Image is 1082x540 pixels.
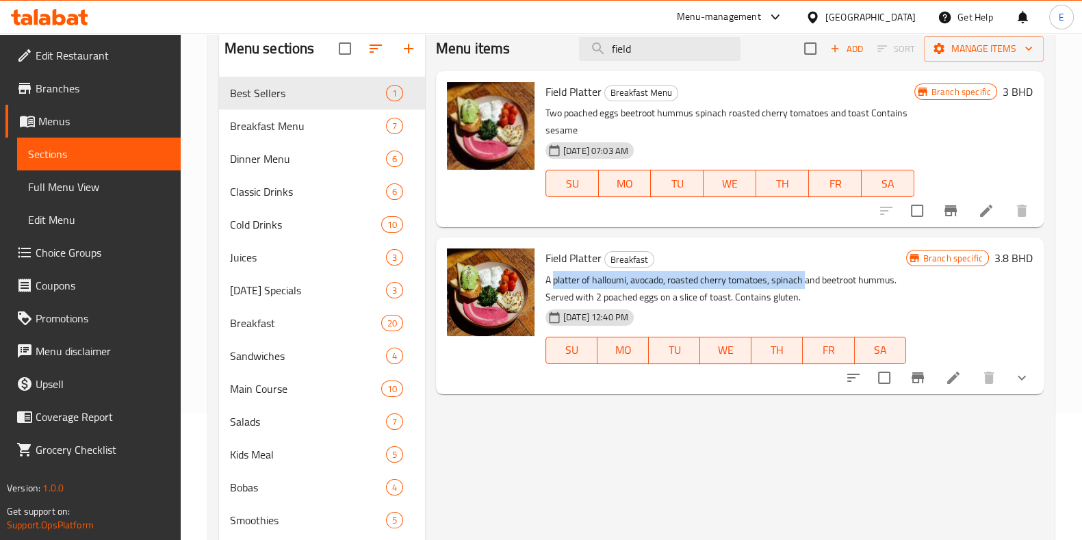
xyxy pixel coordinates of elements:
[230,315,381,331] span: Breakfast
[558,311,634,324] span: [DATE] 12:40 PM
[862,170,914,197] button: SA
[994,248,1033,268] h6: 3.8 BHD
[5,302,181,335] a: Promotions
[825,38,868,60] button: Add
[230,151,386,167] span: Dinner Menu
[387,185,402,198] span: 6
[219,175,425,208] div: Classic Drinks6
[926,86,996,99] span: Branch specific
[219,372,425,405] div: Main Course10
[386,479,403,496] div: items
[552,174,593,194] span: SU
[230,183,386,200] span: Classic Drinks
[828,41,865,57] span: Add
[28,146,170,162] span: Sections
[359,32,392,65] span: Sort sections
[224,38,315,59] h2: Menu sections
[230,348,386,364] span: Sandwiches
[230,512,386,528] span: Smoothies
[5,105,181,138] a: Menus
[387,350,402,363] span: 4
[935,40,1033,57] span: Manage items
[382,317,402,330] span: 20
[386,85,403,101] div: items
[654,340,695,360] span: TU
[803,337,854,364] button: FR
[868,38,924,60] span: Select section first
[386,151,403,167] div: items
[36,244,170,261] span: Choice Groups
[36,80,170,97] span: Branches
[796,34,825,63] span: Select section
[230,118,386,134] span: Breakfast Menu
[579,37,740,61] input: search
[545,272,906,306] p: A platter of halloumi, avocado, roasted cherry tomatoes, spinach and beetroot hummus. Served with...
[381,381,403,397] div: items
[1003,82,1033,101] h6: 3 BHD
[599,170,652,197] button: MO
[387,87,402,100] span: 1
[751,337,803,364] button: TH
[36,277,170,294] span: Coupons
[558,144,634,157] span: [DATE] 07:03 AM
[381,216,403,233] div: items
[219,504,425,537] div: Smoothies5
[700,337,751,364] button: WE
[17,203,181,236] a: Edit Menu
[219,339,425,372] div: Sandwiches4
[387,448,402,461] span: 5
[903,196,931,225] span: Select to update
[219,274,425,307] div: [DATE] Specials3
[230,85,386,101] span: Best Sellers
[934,194,967,227] button: Branch-specific-item
[331,34,359,63] span: Select all sections
[382,218,402,231] span: 10
[17,170,181,203] a: Full Menu View
[814,174,856,194] span: FR
[605,85,678,101] span: Breakfast Menu
[918,252,988,265] span: Branch specific
[230,446,386,463] span: Kids Meal
[603,340,643,360] span: MO
[219,471,425,504] div: Bobas4
[945,370,962,386] a: Edit menu item
[387,120,402,133] span: 7
[837,361,870,394] button: sort-choices
[855,337,906,364] button: SA
[392,32,425,65] button: Add section
[230,216,381,233] span: Cold Drinks
[230,479,386,496] span: Bobas
[597,337,649,364] button: MO
[386,282,403,298] div: items
[36,310,170,326] span: Promotions
[5,39,181,72] a: Edit Restaurant
[36,47,170,64] span: Edit Restaurant
[382,383,402,396] span: 10
[706,340,746,360] span: WE
[219,77,425,110] div: Best Sellers1
[1005,194,1038,227] button: delete
[5,433,181,466] a: Grocery Checklist
[36,376,170,392] span: Upsell
[756,170,809,197] button: TH
[545,170,599,197] button: SU
[809,170,862,197] button: FR
[808,340,849,360] span: FR
[17,138,181,170] a: Sections
[219,142,425,175] div: Dinner Menu6
[387,153,402,166] span: 6
[709,174,751,194] span: WE
[219,405,425,438] div: Salads7
[924,36,1044,62] button: Manage items
[651,170,704,197] button: TU
[604,174,646,194] span: MO
[825,38,868,60] span: Add item
[28,211,170,228] span: Edit Menu
[649,337,700,364] button: TU
[219,438,425,471] div: Kids Meal5
[386,446,403,463] div: items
